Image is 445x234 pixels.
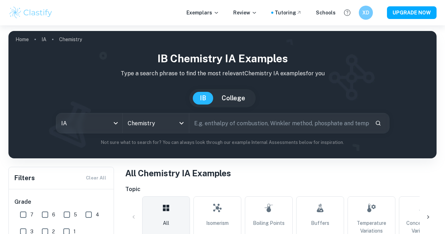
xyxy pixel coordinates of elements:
p: Type a search phrase to find the most relevant Chemistry IA examples for you [14,69,431,78]
p: Not sure what to search for? You can always look through our example Internal Assessments below f... [14,139,431,146]
h1: IB Chemistry IA examples [14,51,431,67]
span: Buffers [311,219,329,227]
h6: XD [362,9,370,17]
div: IA [56,113,122,133]
button: Search [372,117,384,129]
input: E.g. enthalpy of combustion, Winkler method, phosphate and temperature... [189,113,369,133]
span: 6 [52,211,55,219]
button: IB [193,92,213,105]
h6: Filters [14,173,35,183]
button: College [215,92,252,105]
a: IA [42,34,46,44]
span: All [163,219,169,227]
button: Help and Feedback [341,7,353,19]
h1: All Chemistry IA Examples [125,167,437,179]
span: Isomerism [206,219,229,227]
p: Exemplars [186,9,219,17]
p: Chemistry [59,36,82,43]
span: 4 [96,211,99,219]
button: XD [359,6,373,20]
h6: Grade [14,198,109,206]
img: Clastify logo [8,6,53,20]
span: 5 [74,211,77,219]
button: UPGRADE NOW [387,6,437,19]
h6: Topic [125,185,437,194]
a: Tutoring [275,9,302,17]
span: Boiling Points [253,219,285,227]
a: Home [15,34,29,44]
p: Review [233,9,257,17]
a: Schools [316,9,336,17]
button: Open [177,118,186,128]
span: 7 [30,211,33,219]
img: profile cover [8,31,437,158]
